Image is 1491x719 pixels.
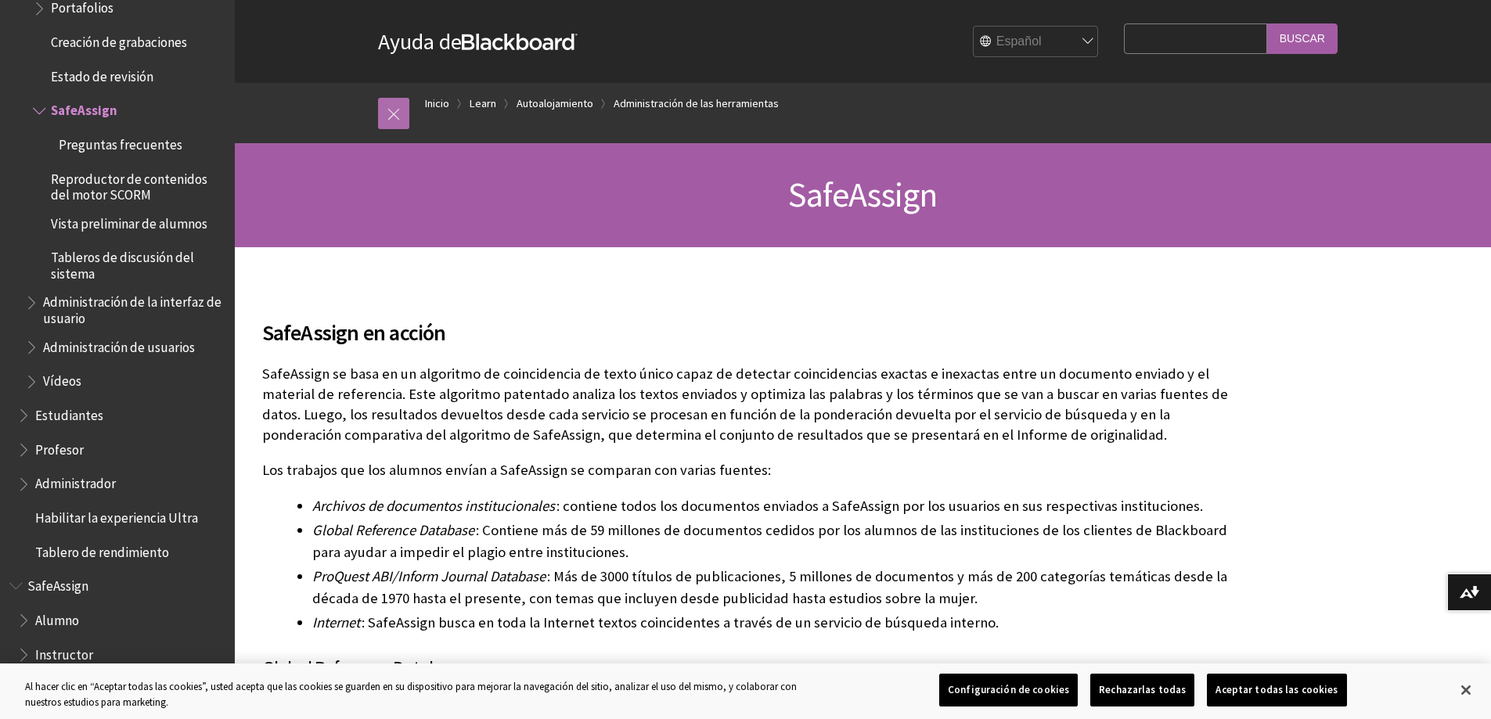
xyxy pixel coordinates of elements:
[9,573,225,702] nav: Book outline for Blackboard SafeAssign
[312,612,1233,634] li: : SafeAssign busca en toda la Internet textos coincidentes a través de un servicio de búsqueda in...
[35,402,103,423] span: Estudiantes
[788,173,937,216] span: SafeAssign
[1207,674,1346,706] button: Aceptar todas las cookies
[51,63,153,84] span: Estado de revisión
[35,471,116,492] span: Administrador
[312,521,474,539] span: Global Reference Database
[517,94,593,113] a: Autoalojamiento
[51,210,207,232] span: Vista preliminar de alumnos
[1267,23,1338,54] input: Buscar
[1449,673,1483,707] button: Cerrar
[378,27,578,56] a: Ayuda deBlackboard
[35,539,169,560] span: Tablero de rendimiento
[262,460,1233,480] p: Los trabajos que los alumnos envían a SafeAssign se comparan con varias fuentes:
[35,505,198,526] span: Habilitar la experiencia Ultra
[312,497,555,515] span: Archivos de documentos institucionales
[35,642,93,663] span: Instructor
[939,674,1078,706] button: Configuración de cookies
[43,289,224,326] span: Administración de la interfaz de usuario
[27,573,88,594] span: SafeAssign
[974,27,1099,58] select: Site Language Selector
[43,368,81,390] span: Vídeos
[51,166,224,203] span: Reproductor de contenidos del motor SCORM
[425,94,449,113] a: Inicio
[312,519,1233,563] li: : Contiene más de 59 millones de documentos cedidos por los alumnos de las instituciones de los c...
[51,98,117,119] span: SafeAssign
[312,495,1233,517] li: : contiene todos los documentos enviados a SafeAssign por los usuarios en sus respectivas institu...
[312,567,546,585] span: ProQuest ABI/Inform Journal Database
[51,245,224,282] span: Tableros de discusión del sistema
[312,566,1233,609] li: : Más de 3000 títulos de publicaciones, 5 millones de documentos y más de 200 categorías temática...
[35,437,84,458] span: Profesor
[51,29,187,50] span: Creación de grabaciones
[262,364,1233,446] p: SafeAssign se basa en un algoritmo de coincidencia de texto único capaz de detectar coincidencias...
[614,94,779,113] a: Administración de las herramientas
[43,334,195,355] span: Administración de usuarios
[59,131,182,153] span: Preguntas frecuentes
[1090,674,1194,706] button: Rechazarlas todas
[312,613,360,631] span: Internet
[262,654,1233,684] h3: Global Reference Database
[25,679,820,710] div: Al hacer clic en “Aceptar todas las cookies”, usted acepta que las cookies se guarden en su dispo...
[462,34,578,50] strong: Blackboard
[262,297,1233,349] h2: SafeAssign en acción
[35,607,79,628] span: Alumno
[470,94,496,113] a: Learn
